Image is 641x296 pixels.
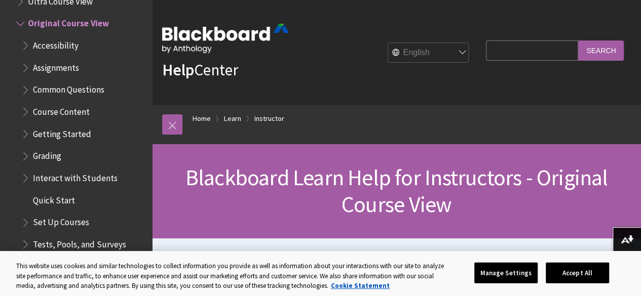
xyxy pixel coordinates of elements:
a: Instructor [254,112,284,125]
a: More information about your privacy, opens in a new tab [331,281,390,290]
span: Quick Start [33,192,75,205]
strong: Help [162,60,194,80]
input: Search [578,40,624,60]
span: Original Course View [28,15,108,29]
a: Learn [224,112,241,125]
a: HelpCenter [162,60,238,80]
span: Common Questions [33,81,104,95]
select: Site Language Selector [388,43,469,63]
span: Grading [33,148,61,161]
img: Blackboard by Anthology [162,24,289,53]
div: This website uses cookies and similar technologies to collect information you provide as well as ... [16,261,449,291]
span: Getting Started [33,125,91,139]
a: Home [193,112,211,125]
span: Tests, Pools, and Surveys [33,236,126,249]
span: Set Up Courses [33,214,89,228]
span: Assignments [33,59,79,73]
button: Manage Settings [474,262,538,283]
span: Accessibility [33,37,79,51]
span: Interact with Students [33,170,117,183]
span: Course Content [33,103,90,117]
button: Accept All [546,262,609,283]
span: Blackboard Learn Help for Instructors - Original Course View [185,163,608,218]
